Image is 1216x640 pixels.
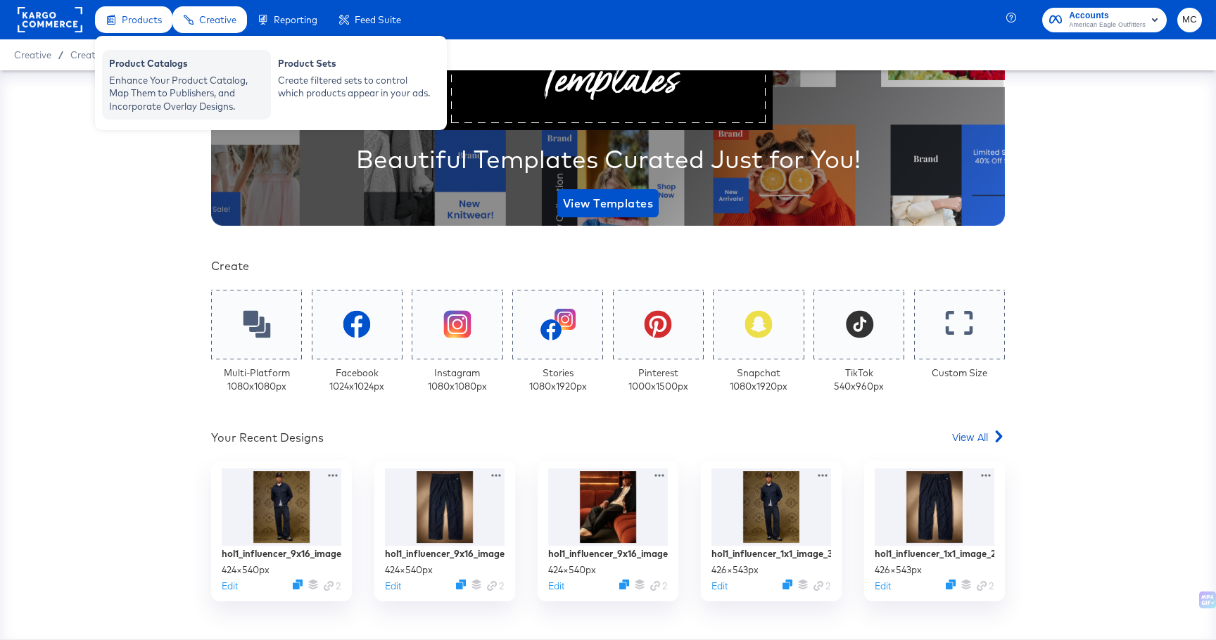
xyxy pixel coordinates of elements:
div: hol1_influencer_9x16_image_2 [385,547,505,561]
div: hol1_influencer_9x16_image_2424×540pxEditDuplicateLink 2 [374,461,515,601]
div: hol1_influencer_1x1_image_3426×543pxEditDuplicateLink 2 [701,461,842,601]
div: 2 [650,580,668,593]
div: hol1_influencer_9x16_image_1 [548,547,668,561]
div: Multi-Platform 1080 x 1080 px [224,366,290,392]
button: AccountsAmerican Eagle Outfitters [1042,8,1167,32]
svg: Duplicate [619,580,629,589]
div: 424 × 540 px [222,563,270,577]
div: 426 × 543 px [711,563,759,577]
span: Creative [14,49,51,60]
div: hol1_influencer_1x1_image_2 [875,547,994,561]
span: View All [952,430,988,444]
svg: Link [324,581,334,591]
div: 2 [813,580,831,593]
button: Edit [385,580,401,593]
span: Products [122,14,162,25]
div: 2 [977,580,994,593]
span: Feed Suite [355,14,401,25]
a: Creative Home [70,49,136,60]
div: hol1_influencer_9x16_image_1424×540pxEditDuplicateLink 2 [538,461,678,601]
button: MC [1177,8,1202,32]
span: View Templates [563,193,653,213]
div: Facebook 1024 x 1024 px [329,366,384,392]
div: 426 × 543 px [875,563,922,577]
div: 2 [324,580,341,593]
svg: Link [977,581,987,591]
svg: Link [487,581,497,591]
svg: Duplicate [456,580,466,589]
svg: Duplicate [946,580,956,589]
button: Edit [222,580,238,593]
span: American Eagle Outfitters [1069,20,1146,31]
div: 424 × 540 px [385,563,433,577]
button: View Templates [557,189,659,217]
button: Edit [711,580,728,593]
button: Edit [875,580,891,593]
div: 2 [487,580,505,593]
div: Pinterest 1000 x 1500 px [628,366,688,392]
div: hol1_influencer_9x16_image_3424×540pxEditDuplicateLink 2 [211,461,352,601]
div: Snapchat 1080 x 1920 px [730,366,787,392]
span: Reporting [274,14,317,25]
div: hol1_influencer_1x1_image_2426×543pxEditDuplicateLink 2 [864,461,1005,601]
a: View All [952,430,1005,450]
div: TikTok 540 x 960 px [834,366,884,392]
span: MC [1183,12,1196,28]
span: / [51,49,70,60]
div: Stories 1080 x 1920 px [529,366,587,392]
div: Instagram 1080 x 1080 px [428,366,487,392]
svg: Duplicate [783,580,792,589]
div: 424 × 540 px [548,563,596,577]
div: Beautiful Templates Curated Just for You! [356,141,861,177]
svg: Link [813,581,823,591]
div: hol1_influencer_9x16_image_3 [222,547,341,561]
span: Accounts [1069,8,1146,23]
span: Creative [199,14,236,25]
div: Create [211,258,1005,274]
svg: Duplicate [293,580,303,589]
div: hol1_influencer_1x1_image_3 [711,547,831,561]
div: Custom Size [932,366,987,380]
div: Your Recent Designs [211,430,324,446]
button: Edit [548,580,564,593]
svg: Link [650,581,660,591]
